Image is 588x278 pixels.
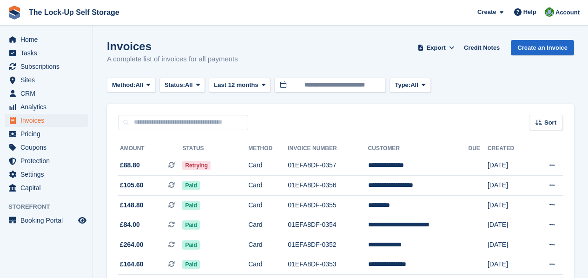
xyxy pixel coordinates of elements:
[5,73,88,86] a: menu
[544,118,556,127] span: Sort
[182,201,199,210] span: Paid
[25,5,123,20] a: The Lock-Up Self Storage
[136,80,144,90] span: All
[460,40,503,55] a: Credit Notes
[185,80,193,90] span: All
[20,168,76,181] span: Settings
[107,78,156,93] button: Method: All
[5,154,88,167] a: menu
[120,220,140,230] span: £84.00
[120,180,144,190] span: £105.60
[488,215,531,235] td: [DATE]
[248,176,288,196] td: Card
[288,176,368,196] td: 01EFA8DF-0356
[488,156,531,176] td: [DATE]
[248,141,288,156] th: Method
[20,127,76,140] span: Pricing
[182,141,248,156] th: Status
[120,160,140,170] span: £88.80
[5,181,88,194] a: menu
[288,156,368,176] td: 01EFA8DF-0357
[288,215,368,235] td: 01EFA8DF-0354
[20,60,76,73] span: Subscriptions
[545,7,554,17] img: Andrew Beer
[112,80,136,90] span: Method:
[390,78,430,93] button: Type: All
[5,141,88,154] a: menu
[8,202,92,212] span: Storefront
[248,255,288,275] td: Card
[5,100,88,113] a: menu
[5,46,88,60] a: menu
[288,195,368,215] td: 01EFA8DF-0355
[182,161,211,170] span: Retrying
[511,40,574,55] a: Create an Invoice
[488,141,531,156] th: Created
[488,195,531,215] td: [DATE]
[248,215,288,235] td: Card
[410,80,418,90] span: All
[20,73,76,86] span: Sites
[5,33,88,46] a: menu
[488,235,531,255] td: [DATE]
[120,200,144,210] span: £148.80
[5,127,88,140] a: menu
[5,114,88,127] a: menu
[416,40,456,55] button: Export
[523,7,536,17] span: Help
[20,141,76,154] span: Coupons
[159,78,205,93] button: Status: All
[488,176,531,196] td: [DATE]
[368,141,469,156] th: Customer
[182,181,199,190] span: Paid
[118,141,182,156] th: Amount
[469,141,488,156] th: Due
[20,33,76,46] span: Home
[182,260,199,269] span: Paid
[288,141,368,156] th: Invoice Number
[5,214,88,227] a: menu
[248,195,288,215] td: Card
[77,215,88,226] a: Preview store
[107,40,238,53] h1: Invoices
[248,235,288,255] td: Card
[5,60,88,73] a: menu
[5,168,88,181] a: menu
[5,87,88,100] a: menu
[209,78,271,93] button: Last 12 months
[20,154,76,167] span: Protection
[20,87,76,100] span: CRM
[182,240,199,250] span: Paid
[288,255,368,275] td: 01EFA8DF-0353
[182,220,199,230] span: Paid
[120,259,144,269] span: £164.60
[477,7,496,17] span: Create
[107,54,238,65] p: A complete list of invoices for all payments
[7,6,21,20] img: stora-icon-8386f47178a22dfd0bd8f6a31ec36ba5ce8667c1dd55bd0f319d3a0aa187defe.svg
[20,181,76,194] span: Capital
[555,8,580,17] span: Account
[20,100,76,113] span: Analytics
[20,114,76,127] span: Invoices
[20,214,76,227] span: Booking Portal
[395,80,410,90] span: Type:
[20,46,76,60] span: Tasks
[214,80,258,90] span: Last 12 months
[165,80,185,90] span: Status:
[120,240,144,250] span: £264.00
[248,156,288,176] td: Card
[427,43,446,53] span: Export
[488,255,531,275] td: [DATE]
[288,235,368,255] td: 01EFA8DF-0352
